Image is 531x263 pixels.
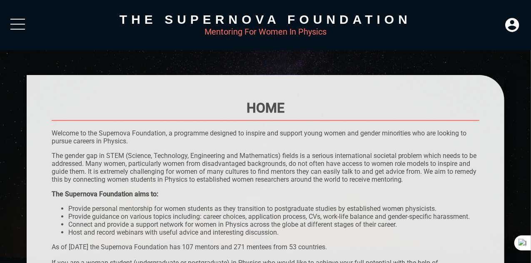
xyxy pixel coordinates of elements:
[52,152,480,183] p: The gender gap in STEM (Science, Technology, Engineering and Mathematics) fields is a serious int...
[27,13,505,27] div: The Supernova Foundation
[52,190,480,198] div: The Supernova Foundation aims to:
[68,220,480,228] li: Connect and provide a support network for women in Physics across the globe at different stages o...
[52,100,480,116] h1: Home
[52,129,480,145] p: Welcome to the Supernova Foundation, a programme designed to inspire and support young women and ...
[68,213,480,220] li: Provide guidance on various topics including: career choices, application process, CVs, work-life...
[27,27,505,37] div: Mentoring For Women In Physics
[68,228,480,236] li: Host and record webinars with useful advice and interesting discussion.
[68,205,480,213] li: Provide personal mentorship for women students as they transition to postgraduate studies by esta...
